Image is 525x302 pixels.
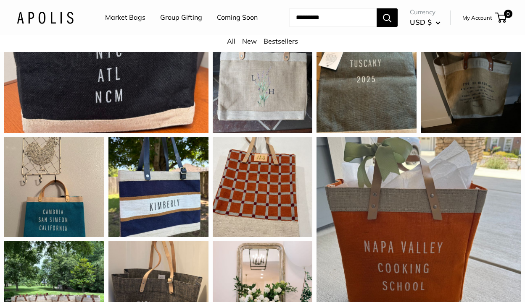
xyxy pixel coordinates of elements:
[242,37,257,45] a: New
[217,11,258,24] a: Coming Soon
[264,37,298,45] a: Bestsellers
[289,8,377,27] input: Search...
[504,10,512,18] span: 0
[105,11,145,24] a: Market Bags
[410,18,432,26] span: USD $
[496,13,507,23] a: 0
[377,8,398,27] button: Search
[462,13,492,23] a: My Account
[410,6,441,18] span: Currency
[7,270,90,295] iframe: Sign Up via Text for Offers
[160,11,202,24] a: Group Gifting
[17,11,74,23] img: Apolis
[227,37,235,45] a: All
[410,16,441,29] button: USD $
